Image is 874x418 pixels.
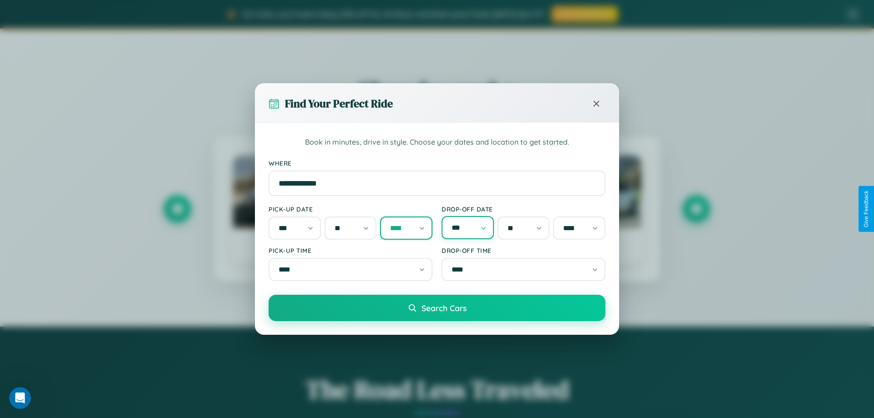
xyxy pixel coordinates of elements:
[285,96,393,111] h3: Find Your Perfect Ride
[269,295,605,321] button: Search Cars
[442,205,605,213] label: Drop-off Date
[269,159,605,167] label: Where
[442,247,605,254] label: Drop-off Time
[269,205,432,213] label: Pick-up Date
[269,136,605,148] p: Book in minutes, drive in style. Choose your dates and location to get started.
[422,303,467,313] span: Search Cars
[269,247,432,254] label: Pick-up Time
